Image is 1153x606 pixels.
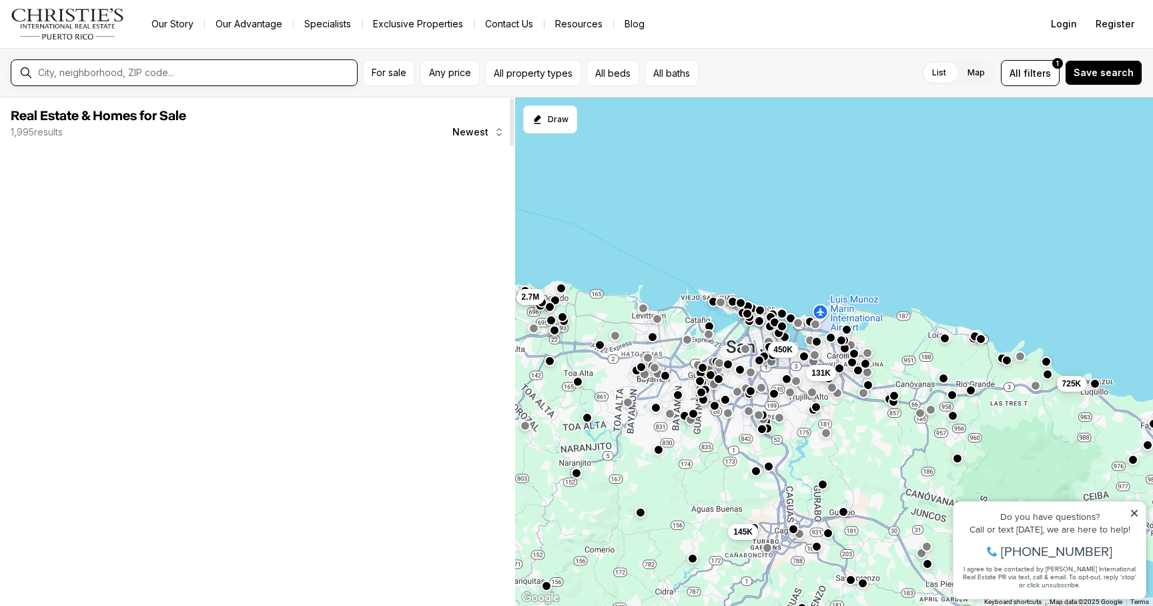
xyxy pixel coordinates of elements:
[957,61,996,85] label: Map
[773,344,793,354] span: 450K
[523,105,577,133] button: Start drawing
[1043,11,1085,37] button: Login
[1001,60,1060,86] button: Allfilters1
[55,63,166,76] span: [PHONE_NUMBER]
[11,127,63,137] p: 1,995 results
[372,67,406,78] span: For sale
[587,60,639,86] button: All beds
[733,526,753,537] span: 145K
[544,15,613,33] a: Resources
[806,365,836,381] button: 131K
[141,15,204,33] a: Our Story
[474,15,544,33] button: Contact Us
[363,60,415,86] button: For sale
[11,109,186,123] span: Real Estate & Homes for Sale
[362,15,474,33] a: Exclusive Properties
[444,119,512,145] button: Newest
[14,43,193,52] div: Call or text [DATE], we are here to help!
[1010,66,1021,80] span: All
[294,15,362,33] a: Specialists
[1096,19,1134,29] span: Register
[17,82,190,107] span: I agree to be contacted by [PERSON_NAME] International Real Estate PR via text, call & email. To ...
[728,523,758,539] button: 145K
[485,60,581,86] button: All property types
[429,67,471,78] span: Any price
[768,341,798,357] button: 450K
[1088,11,1142,37] button: Register
[614,15,655,33] a: Blog
[1051,19,1077,29] span: Login
[522,292,540,302] span: 2.7M
[1056,58,1059,69] span: 1
[645,60,699,86] button: All baths
[811,368,831,378] span: 131K
[1024,66,1051,80] span: filters
[452,127,488,137] span: Newest
[921,61,957,85] label: List
[14,30,193,39] div: Do you have questions?
[1065,60,1142,85] button: Save search
[1057,375,1087,391] button: 725K
[1062,378,1082,388] span: 725K
[205,15,293,33] a: Our Advantage
[11,8,125,40] img: logo
[1074,67,1134,78] span: Save search
[420,60,480,86] button: Any price
[516,289,545,305] button: 2.7M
